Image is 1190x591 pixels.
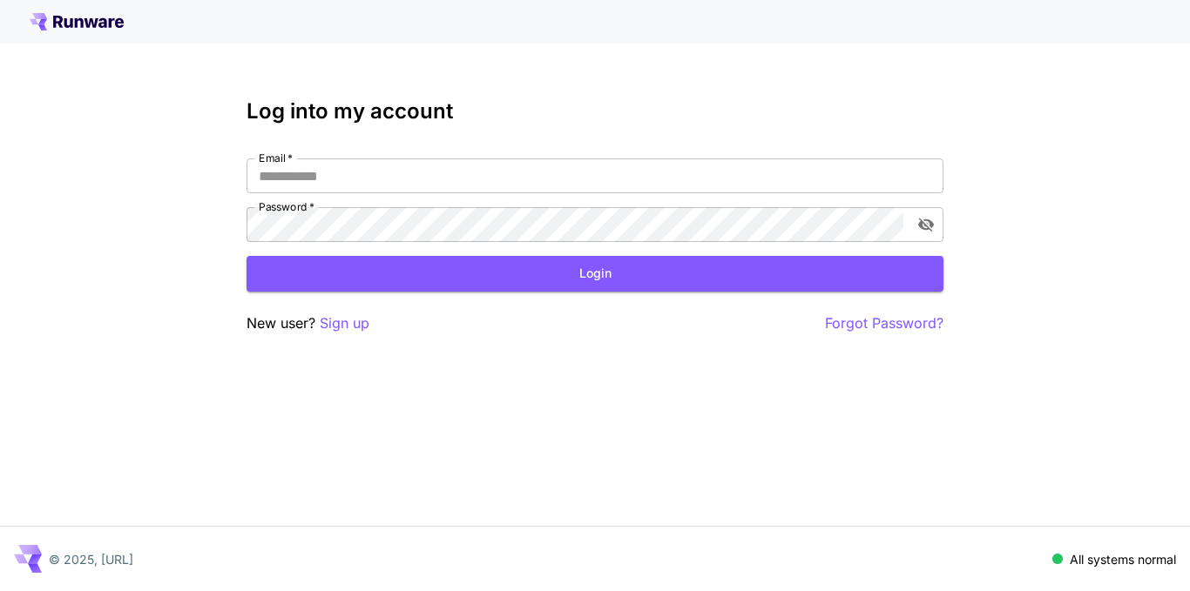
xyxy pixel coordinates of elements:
[1070,550,1176,568] p: All systems normal
[320,312,369,334] button: Sign up
[247,312,369,334] p: New user?
[825,312,943,334] button: Forgot Password?
[910,209,942,240] button: toggle password visibility
[247,256,943,292] button: Login
[259,151,293,165] label: Email
[247,99,943,124] h3: Log into my account
[49,550,133,568] p: © 2025, [URL]
[259,199,314,214] label: Password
